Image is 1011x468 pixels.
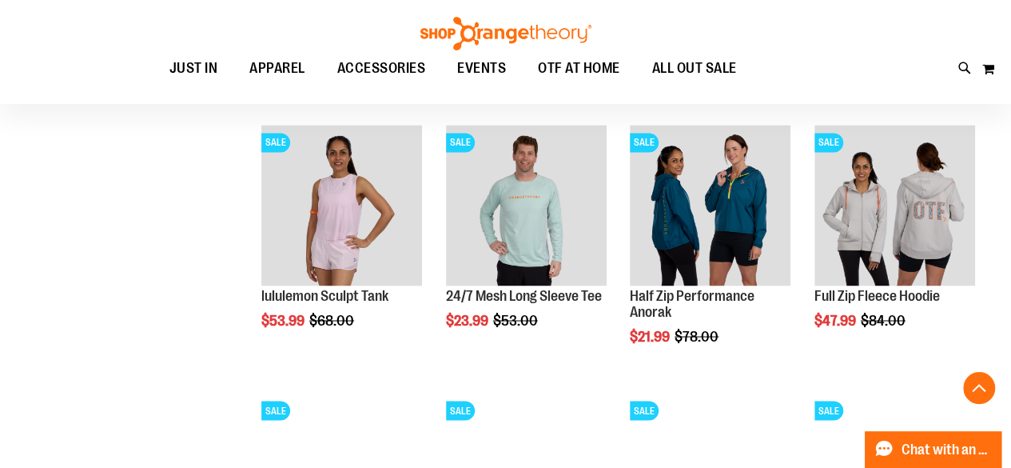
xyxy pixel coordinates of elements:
[446,401,475,420] span: SALE
[261,133,290,152] span: SALE
[169,50,218,86] span: JUST IN
[253,117,430,369] div: product
[622,117,798,385] div: product
[814,125,975,288] a: Main Image of 1457091SALE
[446,287,602,303] a: 24/7 Mesh Long Sleeve Tee
[814,312,858,328] span: $47.99
[630,401,659,420] span: SALE
[814,125,975,286] img: Main Image of 1457091
[446,133,475,152] span: SALE
[446,125,607,286] img: Main Image of 1457095
[806,117,983,369] div: product
[630,287,754,319] a: Half Zip Performance Anorak
[249,50,305,86] span: APPAREL
[446,125,607,288] a: Main Image of 1457095SALE
[630,328,672,344] span: $21.99
[261,125,422,288] a: Main Image of 1538347SALE
[630,125,790,288] a: Half Zip Performance AnorakSALE
[493,312,540,328] span: $53.00
[261,312,307,328] span: $53.99
[963,372,995,404] button: Back To Top
[652,50,737,86] span: ALL OUT SALE
[438,117,615,369] div: product
[675,328,721,344] span: $78.00
[418,17,594,50] img: Shop Orangetheory
[309,312,356,328] span: $68.00
[446,312,491,328] span: $23.99
[261,125,422,286] img: Main Image of 1538347
[538,50,620,86] span: OTF AT HOME
[814,401,843,420] span: SALE
[865,431,1002,468] button: Chat with an Expert
[861,312,908,328] span: $84.00
[261,287,388,303] a: lululemon Sculpt Tank
[630,133,659,152] span: SALE
[630,125,790,286] img: Half Zip Performance Anorak
[814,133,843,152] span: SALE
[337,50,426,86] span: ACCESSORIES
[814,287,940,303] a: Full Zip Fleece Hoodie
[902,442,992,458] span: Chat with an Expert
[261,401,290,420] span: SALE
[457,50,506,86] span: EVENTS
